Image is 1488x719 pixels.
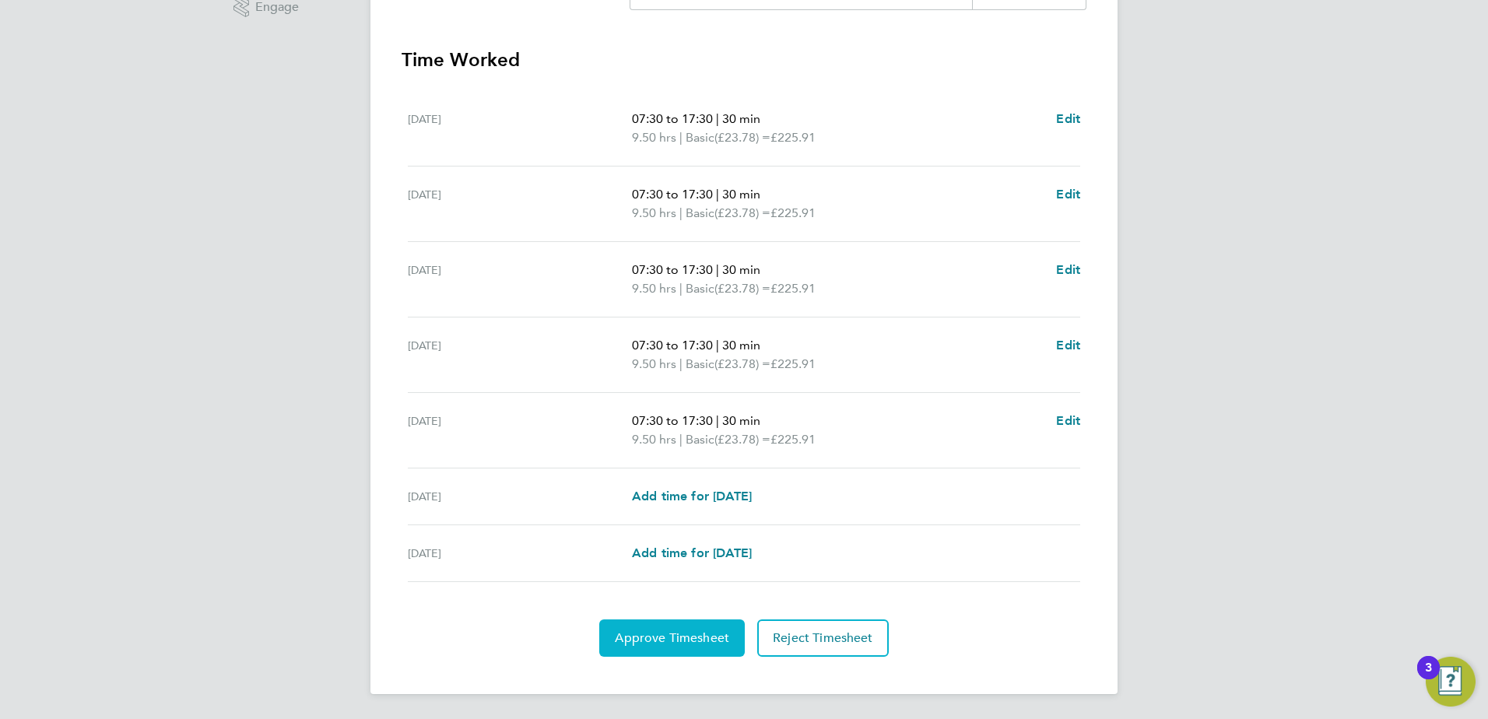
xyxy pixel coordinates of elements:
span: | [679,281,683,296]
span: Edit [1056,262,1080,277]
span: | [716,111,719,126]
span: £225.91 [770,130,816,145]
a: Edit [1056,110,1080,128]
span: | [679,432,683,447]
span: 9.50 hrs [632,130,676,145]
span: 9.50 hrs [632,356,676,371]
span: Basic [686,128,714,147]
span: 30 min [722,187,760,202]
a: Edit [1056,185,1080,204]
span: 07:30 to 17:30 [632,262,713,277]
span: Add time for [DATE] [632,489,752,503]
span: £225.91 [770,432,816,447]
span: 9.50 hrs [632,281,676,296]
div: 3 [1425,668,1432,688]
span: Edit [1056,413,1080,428]
span: Basic [686,430,714,449]
span: Engage [255,1,299,14]
span: | [679,205,683,220]
h3: Time Worked [402,47,1086,72]
a: Edit [1056,412,1080,430]
span: | [716,338,719,352]
span: (£23.78) = [714,130,770,145]
span: Edit [1056,338,1080,352]
span: Basic [686,279,714,298]
span: 30 min [722,262,760,277]
span: £225.91 [770,205,816,220]
span: £225.91 [770,356,816,371]
span: (£23.78) = [714,205,770,220]
span: Add time for [DATE] [632,545,752,560]
span: | [679,130,683,145]
span: 9.50 hrs [632,432,676,447]
span: Basic [686,204,714,223]
button: Open Resource Center, 3 new notifications [1426,657,1476,707]
div: [DATE] [408,261,632,298]
a: Add time for [DATE] [632,487,752,506]
span: £225.91 [770,281,816,296]
span: 30 min [722,413,760,428]
div: [DATE] [408,185,632,223]
span: 30 min [722,111,760,126]
div: [DATE] [408,110,632,147]
span: 07:30 to 17:30 [632,413,713,428]
span: (£23.78) = [714,432,770,447]
button: Reject Timesheet [757,619,889,657]
span: Edit [1056,187,1080,202]
span: Approve Timesheet [615,630,729,646]
div: [DATE] [408,544,632,563]
span: 07:30 to 17:30 [632,187,713,202]
span: (£23.78) = [714,356,770,371]
span: 30 min [722,338,760,352]
span: (£23.78) = [714,281,770,296]
span: Reject Timesheet [773,630,873,646]
a: Edit [1056,261,1080,279]
div: [DATE] [408,487,632,506]
span: 9.50 hrs [632,205,676,220]
span: 07:30 to 17:30 [632,111,713,126]
a: Edit [1056,336,1080,355]
span: 07:30 to 17:30 [632,338,713,352]
button: Approve Timesheet [599,619,745,657]
span: | [716,187,719,202]
span: | [716,262,719,277]
span: Edit [1056,111,1080,126]
a: Add time for [DATE] [632,544,752,563]
span: | [679,356,683,371]
div: [DATE] [408,336,632,374]
span: | [716,413,719,428]
span: Basic [686,355,714,374]
div: [DATE] [408,412,632,449]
